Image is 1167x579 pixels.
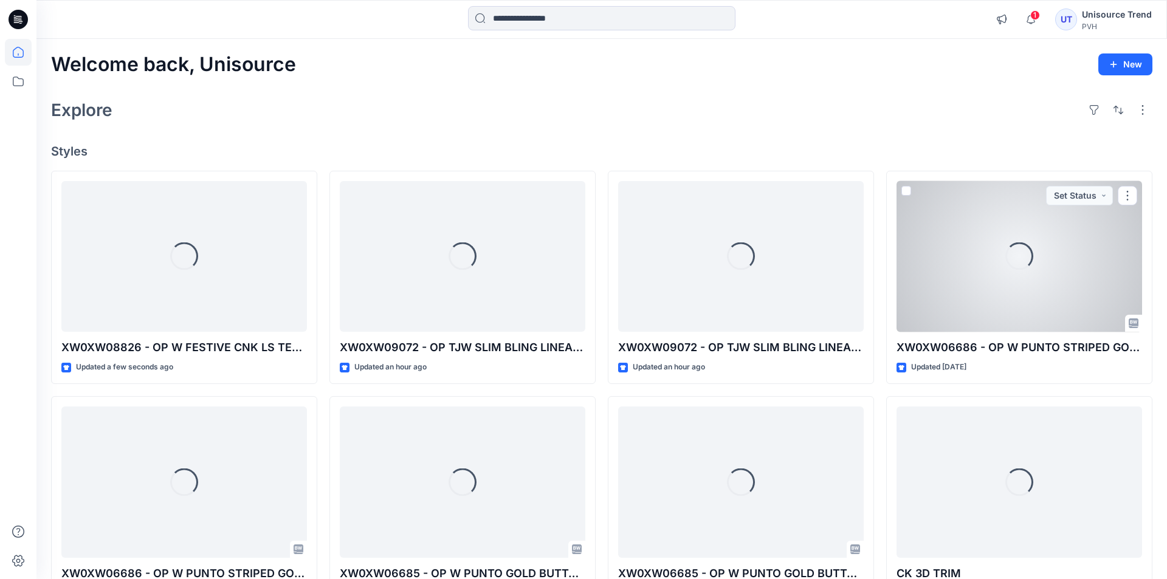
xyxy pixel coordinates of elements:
[897,339,1142,356] p: XW0XW06686 - OP W PUNTO STRIPED GOLD BTN POLO_3D Fit 3
[51,53,296,76] h2: Welcome back, Unisource
[1082,7,1152,22] div: Unisource Trend
[354,361,427,374] p: Updated an hour ago
[911,361,966,374] p: Updated [DATE]
[1098,53,1152,75] button: New
[61,339,307,356] p: XW0XW08826 - OP W FESTIVE CNK LS TEE_proto
[340,339,585,356] p: XW0XW09072 - OP TJW SLIM BLING LINEAR SS TEE_proto
[51,100,112,120] h2: Explore
[1082,22,1152,31] div: PVH
[1030,10,1040,20] span: 1
[51,144,1152,159] h4: Styles
[76,361,173,374] p: Updated a few seconds ago
[618,339,864,356] p: XW0XW09072 - OP TJW SLIM BLING LINEAR SS TEE_proto
[633,361,705,374] p: Updated an hour ago
[1055,9,1077,30] div: UT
